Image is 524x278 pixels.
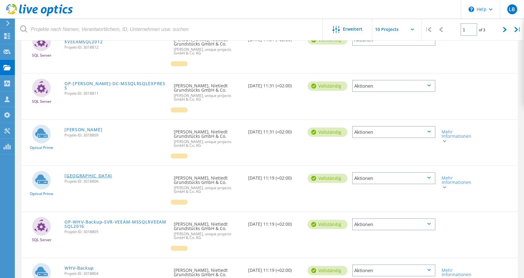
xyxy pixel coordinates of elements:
[352,264,435,276] div: Aktionen
[352,80,435,92] div: Aktionen
[174,186,242,193] span: [PERSON_NAME], unique projects GmbH & Co. KG
[174,140,242,147] span: [PERSON_NAME], unique projects GmbH & Co. KG
[509,7,515,12] span: LB
[245,74,304,94] div: [DATE] 11:31 (+02:00)
[171,166,245,200] div: [PERSON_NAME], Nietiedt Grundstücks GmbH & Co.
[352,172,435,184] div: Aktionen
[64,92,167,95] span: Projekt-ID: 3018811
[174,94,242,101] span: [PERSON_NAME], unique projects GmbH & Co. KG
[308,128,347,137] div: vollständig
[30,146,53,150] span: Optical Prime
[64,133,167,137] span: Projekt-ID: 3018809
[64,220,167,228] a: OP-WHV-Backup-SVR-VEEAM-MSSQL$VEEAMSQL2016
[64,46,167,49] span: Projekt-ID: 3018812
[30,192,53,196] span: Optical Prime
[442,176,475,189] div: Mehr Informationen
[245,120,304,140] div: [DATE] 11:31 (+02:00)
[64,81,167,90] a: OP-[PERSON_NAME]-DC-MSSQL$SQLEXPRESS
[352,218,435,230] div: Aktionen
[422,19,434,41] div: |
[352,126,435,138] div: Aktionen
[245,212,304,232] div: [DATE] 11:19 (+02:00)
[171,28,245,61] div: [PERSON_NAME], Nietiedt Grundstücks GmbH & Co.
[6,13,73,17] a: Live Optics Dashboard
[32,100,51,103] span: SQL Server
[64,128,102,132] a: [PERSON_NAME]
[15,19,323,40] input: Projekte nach Namen, Verantwortlichem, ID, Unternehmen usw. suchen
[32,54,51,57] span: SQL Server
[174,48,242,55] span: [PERSON_NAME], unique projects GmbH & Co. KG
[469,7,474,12] svg: \n
[308,174,347,183] div: vollständig
[479,27,485,33] span: of 3
[64,230,167,234] span: Projekt-ID: 3018805
[64,272,167,276] span: Projekt-ID: 3018804
[64,180,167,183] span: Projekt-ID: 3018806
[174,232,242,240] span: [PERSON_NAME], unique projects GmbH & Co. KG
[32,238,51,242] span: SQL Server
[64,266,94,270] a: WHV-Backup
[308,266,347,275] div: vollständig
[171,212,245,246] div: [PERSON_NAME], Nietiedt Grundstücks GmbH & Co.
[442,130,475,143] div: Mehr Informationen
[171,74,245,107] div: [PERSON_NAME], Nietiedt Grundstücks GmbH & Co.
[64,174,112,178] a: [GEOGRAPHIC_DATA]
[308,220,347,229] div: vollständig
[64,35,167,44] a: OP-[PERSON_NAME]-[TECHNICAL_ID]-MSSQL$VEEAMSQL2012
[343,27,362,31] span: Erweitert
[511,19,524,41] div: |
[308,81,347,91] div: vollständig
[171,120,245,154] div: [PERSON_NAME], Nietiedt Grundstücks GmbH & Co.
[245,166,304,186] div: [DATE] 11:19 (+02:00)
